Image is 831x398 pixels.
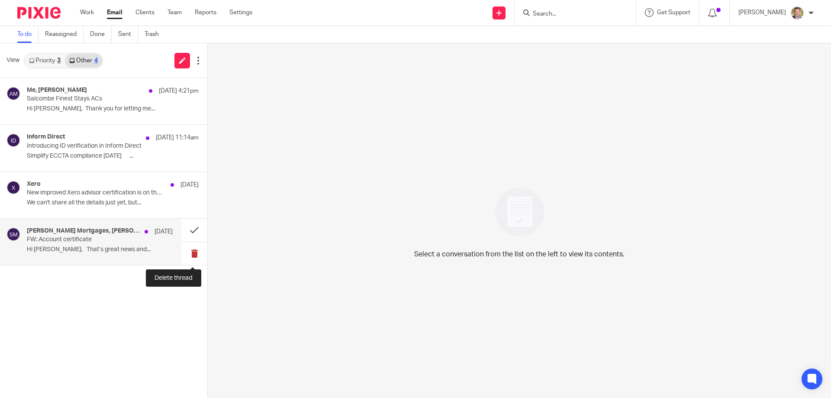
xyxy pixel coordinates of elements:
a: Settings [229,8,252,17]
p: [DATE] 4:21pm [159,87,199,95]
p: [PERSON_NAME] [738,8,786,17]
h4: Me, [PERSON_NAME] [27,87,87,94]
a: Reports [195,8,216,17]
p: Hi [PERSON_NAME], That’s great news and... [27,246,173,253]
img: svg%3E [6,133,20,147]
img: svg%3E [6,227,20,241]
p: [DATE] [155,227,173,236]
a: Work [80,8,94,17]
h4: Inform Direct [27,133,65,141]
img: image [490,182,550,242]
img: svg%3E [6,87,20,100]
input: Search [532,10,610,18]
p: [DATE] [180,181,199,189]
span: Get Support [657,10,690,16]
a: Email [107,8,122,17]
a: Team [167,8,182,17]
p: We can't share all the details just yet, but... [27,199,199,207]
a: Clients [135,8,155,17]
p: Salcombe Finest Stays ACs [27,95,164,103]
a: Reassigned [45,26,84,43]
a: Trash [145,26,165,43]
p: New improved Xero advisor certification is on the way [27,189,164,197]
h4: Xero [27,181,41,188]
a: Sent [118,26,138,43]
h4: [PERSON_NAME] Mortgages, [PERSON_NAME], Me [27,227,140,235]
p: Simplify ECCTA compliance [DATE] ͏ ‌ ͏ ‌... [27,152,199,160]
p: Introducing ID verification in Inform Direct [27,142,164,150]
p: [DATE] 11:14am [156,133,199,142]
img: svg%3E [6,181,20,194]
a: To do [17,26,39,43]
div: 4 [94,58,98,64]
p: Hi [PERSON_NAME], Thank you for letting me... [27,105,199,113]
div: 3 [57,58,61,64]
span: View [6,56,19,65]
img: High%20Res%20Andrew%20Price%20Accountants_Poppy%20Jakes%20photography-1118.jpg [790,6,804,20]
a: Done [90,26,112,43]
a: Priority3 [25,54,65,68]
img: Pixie [17,7,61,19]
p: Select a conversation from the list on the left to view its contents. [414,249,625,259]
a: Other4 [65,54,102,68]
p: FW: Account certificate [27,236,144,243]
